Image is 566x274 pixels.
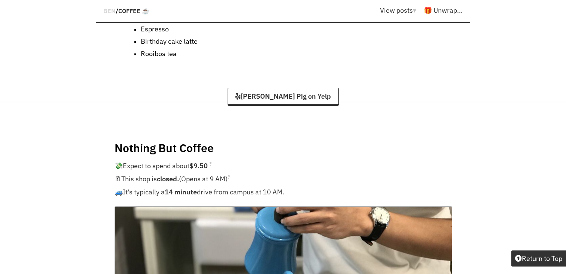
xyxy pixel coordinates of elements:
span: 💸 [115,161,123,170]
div: / [103,4,149,18]
p: It's typically a drive from campus at 10 AM. [115,185,451,198]
a: View posts [380,6,424,15]
strong: 14 minute [165,188,197,196]
span: 🗓 [115,175,121,183]
sup: ? [209,160,212,167]
sup: ? [228,173,230,180]
div: Espresso [141,25,169,33]
div: Rooibos tea [141,49,177,58]
a: 🎁 Unwrap... [424,6,463,15]
a: Coffee ☕️ [118,7,149,15]
span: This shop is (Opens at 9 AM) [121,175,230,183]
span: 🚙 [115,188,123,196]
h4: Nothing But Coffee [115,141,451,155]
span: ▾ [413,6,416,15]
a: BEN [103,7,116,15]
a: [PERSON_NAME] Pig on Yelp [228,88,339,106]
div: Birthday cake latte [141,37,198,46]
p: Expect to spend about [115,159,451,172]
strong: $9.50 [189,161,208,170]
button: Return to Top [511,250,566,267]
strong: closed. [157,175,179,183]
